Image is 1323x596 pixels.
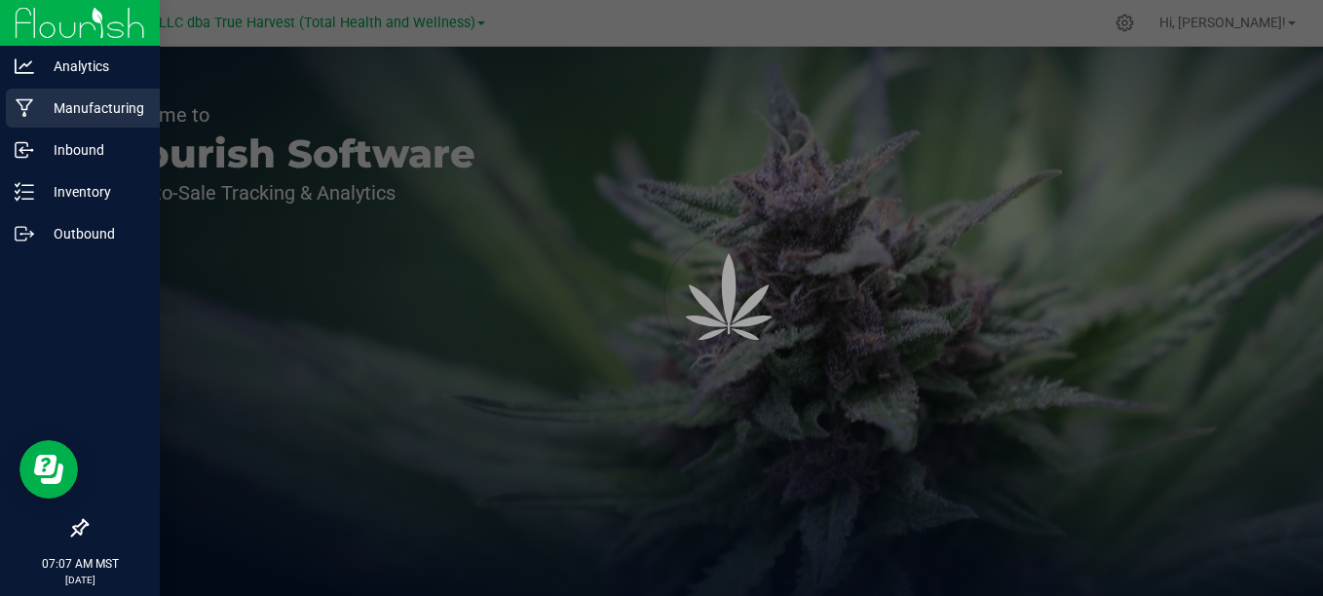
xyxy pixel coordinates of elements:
[15,182,34,202] inline-svg: Inventory
[34,222,151,245] p: Outbound
[19,440,78,499] iframe: Resource center
[15,224,34,243] inline-svg: Outbound
[15,98,34,118] inline-svg: Manufacturing
[15,140,34,160] inline-svg: Inbound
[34,180,151,204] p: Inventory
[15,56,34,76] inline-svg: Analytics
[34,138,151,162] p: Inbound
[34,55,151,78] p: Analytics
[9,555,151,573] p: 07:07 AM MST
[9,573,151,587] p: [DATE]
[34,96,151,120] p: Manufacturing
